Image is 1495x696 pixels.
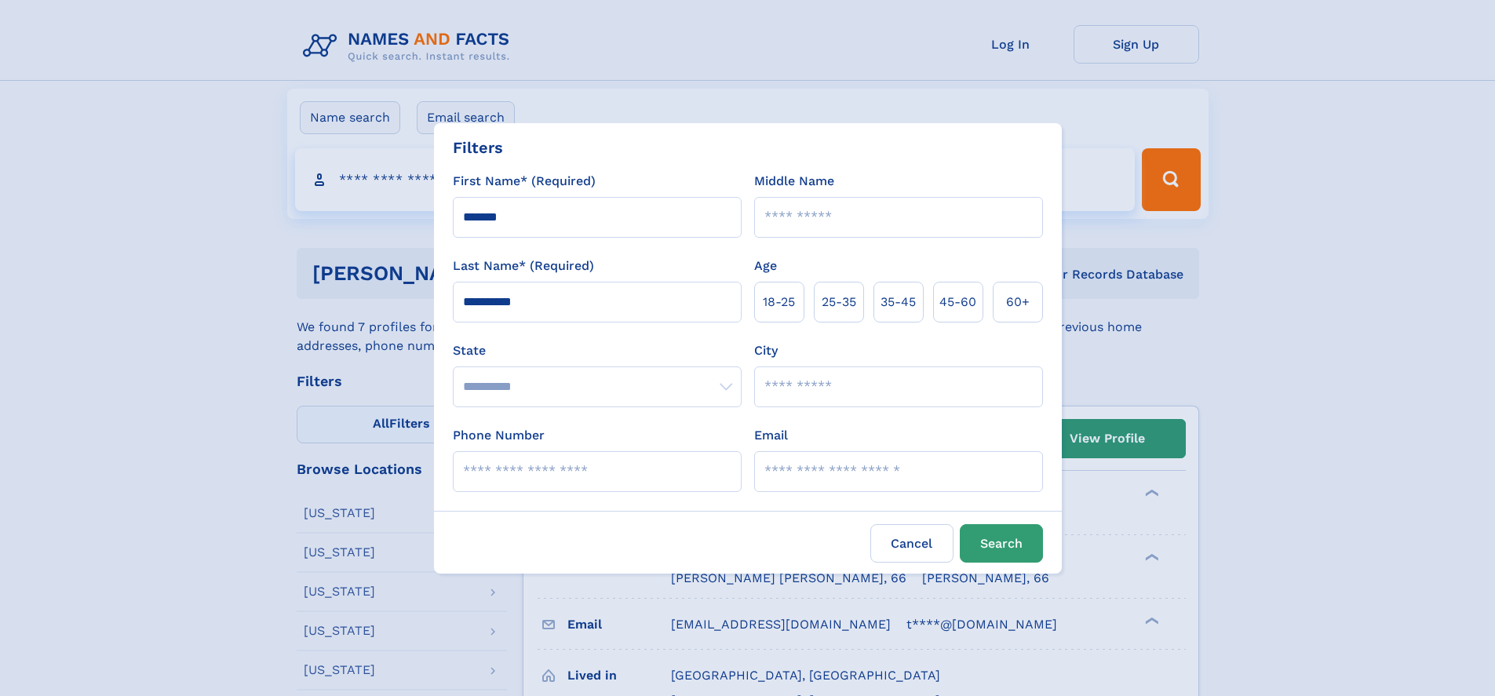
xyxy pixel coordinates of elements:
label: Phone Number [453,426,545,445]
div: Filters [453,136,503,159]
label: Age [754,257,777,275]
button: Search [960,524,1043,563]
label: State [453,341,742,360]
span: 45‑60 [939,293,976,312]
label: City [754,341,778,360]
span: 25‑35 [822,293,856,312]
label: Email [754,426,788,445]
label: Middle Name [754,172,834,191]
label: First Name* (Required) [453,172,596,191]
span: 60+ [1006,293,1030,312]
span: 18‑25 [763,293,795,312]
span: 35‑45 [881,293,916,312]
label: Cancel [870,524,954,563]
label: Last Name* (Required) [453,257,594,275]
